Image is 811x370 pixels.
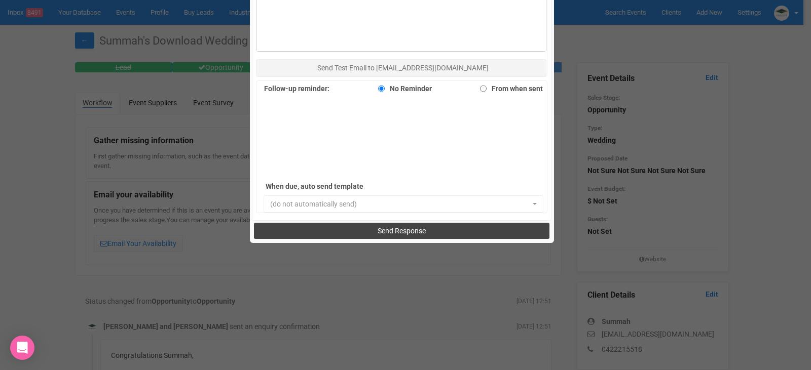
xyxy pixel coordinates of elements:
label: Follow-up reminder: [264,81,329,96]
span: Send Test Email to [EMAIL_ADDRESS][DOMAIN_NAME] [317,64,489,72]
label: When due, auto send template [266,179,408,193]
div: Open Intercom Messenger [10,336,34,360]
label: No Reminder [373,81,432,96]
span: Send Response [378,227,426,235]
label: From when sent [475,81,543,96]
span: (do not automatically send) [270,199,531,209]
